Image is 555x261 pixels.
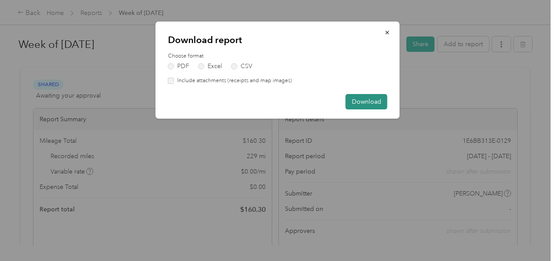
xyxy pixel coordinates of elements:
[506,212,555,261] iframe: Everlance-gr Chat Button Frame
[198,63,222,69] label: Excel
[174,77,292,85] label: Include attachments (receipts and map images)
[231,63,252,69] label: CSV
[168,52,387,60] label: Choose format
[168,63,189,69] label: PDF
[346,94,387,109] button: Download
[168,34,387,46] p: Download report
